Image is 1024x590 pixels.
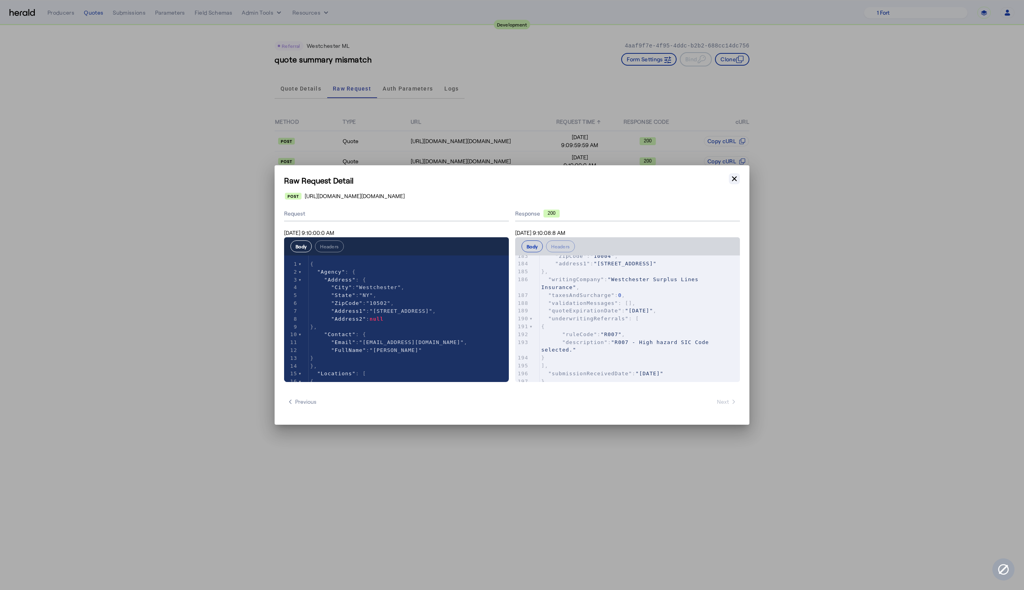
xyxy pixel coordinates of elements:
[370,308,432,314] span: "[STREET_ADDRESS]"
[310,292,377,298] span: : ,
[317,371,356,376] span: "Locations"
[515,331,529,338] div: 192
[310,339,467,345] span: : ,
[310,371,366,376] span: : [
[284,229,334,236] span: [DATE] 9:10:00:0 AM
[356,284,401,290] span: "Westchester"
[541,323,545,329] span: {
[541,355,545,361] span: }
[515,291,529,299] div: 187
[541,276,702,290] span: : ,
[515,362,529,370] div: 195
[541,276,702,290] span: "Westchester Surplus Lines Insurance"
[310,316,383,322] span: :
[515,315,529,323] div: 190
[310,308,436,314] span: : ,
[515,252,529,260] div: 183
[541,261,656,267] span: :
[548,308,622,314] span: "quoteExpirationDate"
[555,261,590,267] span: "address1"
[548,276,604,282] span: "writingCompany"
[284,291,298,299] div: 5
[541,339,713,353] span: :
[359,339,464,345] span: "[EMAIL_ADDRESS][DOMAIN_NAME]"
[310,363,317,369] span: },
[594,261,656,267] span: "[STREET_ADDRESS]"
[601,331,622,337] span: "R007"
[590,253,615,259] span: "10004"
[284,307,298,315] div: 7
[541,308,656,314] span: : ,
[562,331,597,337] span: "ruleCode"
[331,316,366,322] span: "Address2"
[284,331,298,338] div: 10
[515,354,529,362] div: 194
[515,299,529,307] div: 188
[555,253,586,259] span: "zipCode"
[284,315,298,323] div: 8
[284,346,298,354] div: 12
[515,307,529,315] div: 189
[284,260,298,268] div: 1
[370,347,422,353] span: "[PERSON_NAME]"
[284,338,298,346] div: 11
[541,371,664,376] span: :
[541,292,625,298] span: : ,
[310,269,356,275] span: : {
[515,370,529,378] div: 196
[310,300,394,306] span: : ,
[618,292,622,298] span: 0
[290,240,312,252] button: Body
[515,338,529,346] div: 193
[284,268,298,276] div: 2
[331,347,366,353] span: "FullName"
[515,378,529,386] div: 197
[541,339,713,353] span: "R007 - High hazard SIC Code selected."
[284,370,298,378] div: 15
[284,175,740,186] h1: Raw Request Detail
[331,308,366,314] span: "Address1"
[331,284,352,290] span: "City"
[714,395,740,409] button: Next
[284,284,298,291] div: 4
[541,300,635,306] span: : [],
[284,354,298,362] div: 13
[562,339,608,345] span: "description"
[541,269,548,274] span: },
[546,240,575,252] button: Headers
[284,206,509,221] div: Request
[310,324,317,330] span: },
[284,395,320,409] button: Previous
[625,308,653,314] span: "[DATE]"
[359,292,373,298] span: "NY"
[548,292,615,298] span: "taxesAndSurcharge"
[310,378,314,384] span: {
[515,229,565,236] span: [DATE] 9:10:08:8 AM
[515,268,529,276] div: 185
[515,323,529,331] div: 191
[317,269,345,275] span: "Agency"
[548,300,618,306] span: "validationMessages"
[521,240,543,252] button: Body
[310,284,404,290] span: : ,
[315,240,344,252] button: Headers
[635,371,664,376] span: "[DATE]"
[717,398,737,406] span: Next
[287,398,317,406] span: Previous
[548,371,632,376] span: "submissionReceivedDate"
[515,276,529,284] div: 186
[541,316,639,321] span: : [
[305,192,405,200] span: [URL][DOMAIN_NAME][DOMAIN_NAME]
[310,331,366,337] span: : {
[284,362,298,370] div: 14
[284,323,298,331] div: 9
[310,277,366,283] span: : {
[324,277,355,283] span: "Address"
[541,331,625,337] span: : ,
[310,355,314,361] span: }
[310,261,314,267] span: {
[284,299,298,307] div: 6
[541,253,618,259] span: : ,
[541,378,545,384] span: }
[370,316,383,322] span: null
